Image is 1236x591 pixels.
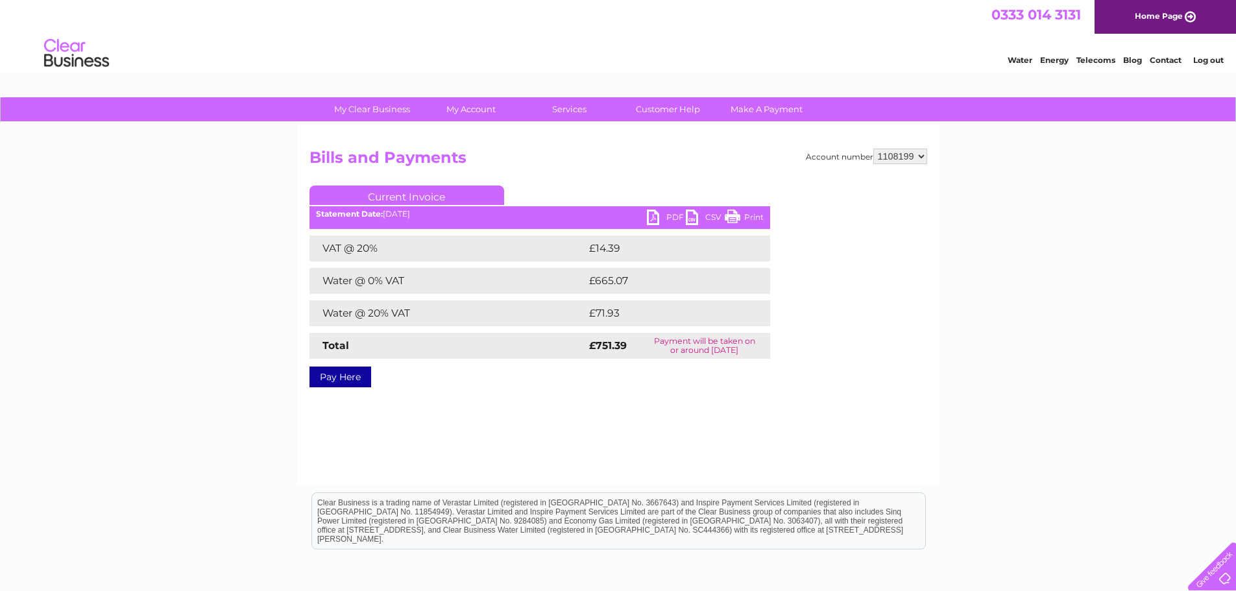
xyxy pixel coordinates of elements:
[1076,55,1115,65] a: Telecoms
[639,333,769,359] td: Payment will be taken on or around [DATE]
[1040,55,1069,65] a: Energy
[589,339,627,352] strong: £751.39
[614,97,721,121] a: Customer Help
[322,339,349,352] strong: Total
[309,186,504,205] a: Current Invoice
[586,235,743,261] td: £14.39
[1008,55,1032,65] a: Water
[725,210,764,228] a: Print
[319,97,426,121] a: My Clear Business
[417,97,524,121] a: My Account
[991,6,1081,23] a: 0333 014 3131
[316,209,383,219] b: Statement Date:
[686,210,725,228] a: CSV
[586,268,747,294] td: £665.07
[309,235,586,261] td: VAT @ 20%
[647,210,686,228] a: PDF
[312,7,925,63] div: Clear Business is a trading name of Verastar Limited (registered in [GEOGRAPHIC_DATA] No. 3667643...
[1123,55,1142,65] a: Blog
[1193,55,1224,65] a: Log out
[586,300,743,326] td: £71.93
[309,210,770,219] div: [DATE]
[309,268,586,294] td: Water @ 0% VAT
[43,34,110,73] img: logo.png
[309,300,586,326] td: Water @ 20% VAT
[713,97,820,121] a: Make A Payment
[309,367,371,387] a: Pay Here
[309,149,927,173] h2: Bills and Payments
[1150,55,1181,65] a: Contact
[806,149,927,164] div: Account number
[516,97,623,121] a: Services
